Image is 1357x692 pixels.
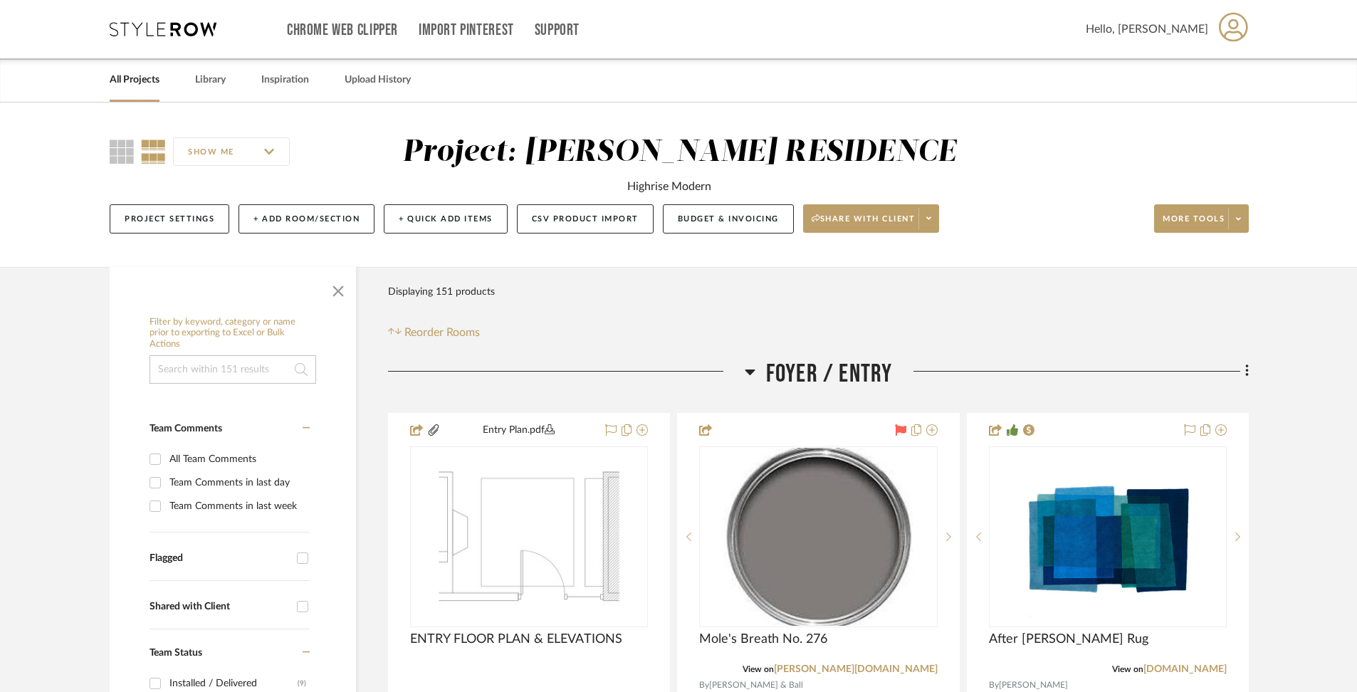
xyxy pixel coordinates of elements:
[169,495,306,518] div: Team Comments in last week
[1019,448,1197,626] img: After Albers Rug
[1154,204,1249,233] button: More tools
[345,70,411,90] a: Upload History
[287,24,398,36] a: Chrome Web Clipper
[803,204,940,233] button: Share with client
[150,355,316,384] input: Search within 151 results
[384,204,508,234] button: + Quick Add Items
[110,70,159,90] a: All Projects
[239,204,374,234] button: + Add Room/Section
[1163,214,1225,235] span: More tools
[724,448,913,626] img: Mole's Breath No. 276
[812,214,916,235] span: Share with client
[774,664,938,674] a: [PERSON_NAME][DOMAIN_NAME]
[412,461,646,612] img: ENTRY FLOOR PLAN & ELEVATIONS
[402,137,956,167] div: Project: [PERSON_NAME] RESIDENCE
[535,24,580,36] a: Support
[700,447,936,627] div: 0
[766,359,893,389] span: Foyer / Entry
[150,552,290,565] div: Flagged
[150,424,222,434] span: Team Comments
[1112,665,1143,673] span: View on
[627,178,711,195] div: Highrise Modern
[441,422,597,439] button: Entry Plan.pdf
[699,678,709,692] span: By
[169,471,306,494] div: Team Comments in last day
[699,631,827,647] span: Mole's Breath No. 276
[324,274,352,303] button: Close
[709,678,803,692] span: [PERSON_NAME] & Ball
[388,278,495,306] div: Displaying 151 products
[388,324,480,341] button: Reorder Rooms
[743,665,774,673] span: View on
[989,631,1148,647] span: After [PERSON_NAME] Rug
[150,317,316,350] h6: Filter by keyword, category or name prior to exporting to Excel or Bulk Actions
[989,678,999,692] span: By
[261,70,309,90] a: Inspiration
[110,204,229,234] button: Project Settings
[999,678,1068,692] span: [PERSON_NAME]
[404,324,480,341] span: Reorder Rooms
[150,648,202,658] span: Team Status
[1143,664,1227,674] a: [DOMAIN_NAME]
[1086,21,1208,38] span: Hello, [PERSON_NAME]
[663,204,794,234] button: Budget & Invoicing
[169,448,306,471] div: All Team Comments
[150,601,290,613] div: Shared with Client
[195,70,226,90] a: Library
[410,631,622,647] span: ENTRY FLOOR PLAN & ELEVATIONS
[419,24,514,36] a: Import Pinterest
[517,204,654,234] button: CSV Product Import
